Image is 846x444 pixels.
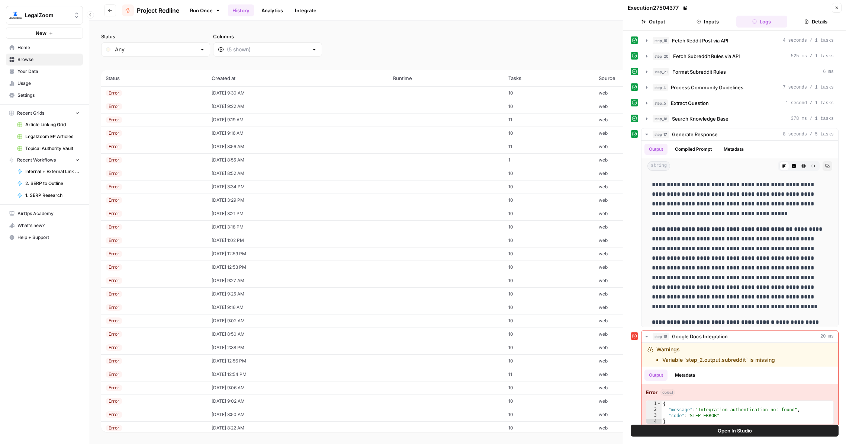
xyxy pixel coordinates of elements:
[207,301,389,314] td: [DATE] 9:16 AM
[504,247,595,261] td: 10
[207,194,389,207] td: [DATE] 3:29 PM
[207,127,389,140] td: [DATE] 9:16 AM
[594,301,700,314] td: web
[14,143,83,154] a: Topical Authority Vault
[17,234,80,241] span: Help + Support
[6,42,83,54] a: Home
[504,100,595,113] td: 10
[207,153,389,167] td: [DATE] 8:55 AM
[646,401,662,407] div: 1
[646,419,662,425] div: 4
[631,425,839,437] button: Open In Studio
[791,53,834,60] span: 525 ms / 1 tasks
[25,133,80,140] span: LegalZoom EP Articles
[207,140,389,153] td: [DATE] 8:56 AM
[791,115,834,122] span: 378 ms / 1 tasks
[207,261,389,274] td: [DATE] 12:53 PM
[594,287,700,301] td: web
[653,333,669,340] span: step_18
[504,274,595,287] td: 10
[207,113,389,127] td: [DATE] 9:19 AM
[207,395,389,408] td: [DATE] 9:02 AM
[6,108,83,119] button: Recent Grids
[504,167,595,180] td: 10
[17,210,80,217] span: AirOps Academy
[504,408,595,421] td: 10
[106,277,122,284] div: Error
[657,401,661,407] span: Toggle code folding, rows 1 through 4
[36,29,46,37] span: New
[594,140,700,153] td: web
[718,427,752,434] span: Open In Studio
[207,86,389,100] td: [DATE] 9:30 AM
[641,97,838,109] button: 1 second / 1 tasks
[25,12,70,19] span: LegalZoom
[25,192,80,199] span: 1. SERP Research
[106,90,122,96] div: Error
[106,344,122,351] div: Error
[207,247,389,261] td: [DATE] 12:59 PM
[25,121,80,128] span: Article Linking Grid
[672,37,728,44] span: Fetch Reddit Post via API
[6,66,83,77] a: Your Data
[17,68,80,75] span: Your Data
[594,381,700,395] td: web
[670,144,716,155] button: Compiled Prompt
[670,370,699,381] button: Metadata
[106,250,122,257] div: Error
[656,346,775,364] div: Warnings
[207,421,389,435] td: [DATE] 8:22 AM
[6,6,83,25] button: Workspace: LegalZoom
[504,368,595,381] td: 11
[736,16,788,28] button: Logs
[504,207,595,220] td: 10
[653,99,668,107] span: step_5
[17,110,44,116] span: Recent Grids
[389,70,504,86] th: Runtime
[641,141,838,327] div: 8 seconds / 5 tasks
[594,395,700,408] td: web
[820,333,834,340] span: 20 ms
[106,371,122,378] div: Error
[644,370,668,381] button: Output
[6,154,83,166] button: Recent Workflows
[106,224,122,230] div: Error
[671,84,743,91] span: Process Community Guidelines
[504,140,595,153] td: 11
[504,354,595,368] td: 10
[207,70,389,86] th: Created at
[783,131,834,138] span: 8 seconds / 5 tasks
[672,333,728,340] span: Google Docs Integration
[6,220,83,231] div: What's new?
[641,343,838,429] div: 20 ms
[17,80,80,87] span: Usage
[106,304,122,311] div: Error
[14,119,83,131] a: Article Linking Grid
[504,314,595,328] td: 10
[504,381,595,395] td: 10
[641,82,838,93] button: 7 seconds / 1 tasks
[6,28,83,39] button: New
[106,103,122,110] div: Error
[213,33,322,40] label: Columns
[14,178,83,189] a: 2. SERP to Outline
[6,54,83,66] a: Browse
[628,4,689,12] div: Execution 27504377
[14,166,83,178] a: Internal + External Link Addition
[106,264,122,271] div: Error
[207,354,389,368] td: [DATE] 12:56 PM
[653,131,669,138] span: step_17
[647,161,670,171] span: string
[207,328,389,341] td: [DATE] 8:50 AM
[594,113,700,127] td: web
[106,157,122,163] div: Error
[25,180,80,187] span: 2. SERP to Outline
[504,180,595,194] td: 10
[673,52,740,60] span: Fetch Subreddit Rules via API
[115,46,196,53] input: Any
[17,92,80,99] span: Settings
[594,328,700,341] td: web
[662,356,775,364] li: Variable `step_2.output.subreddit` is missing
[6,77,83,89] a: Usage
[504,328,595,341] td: 10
